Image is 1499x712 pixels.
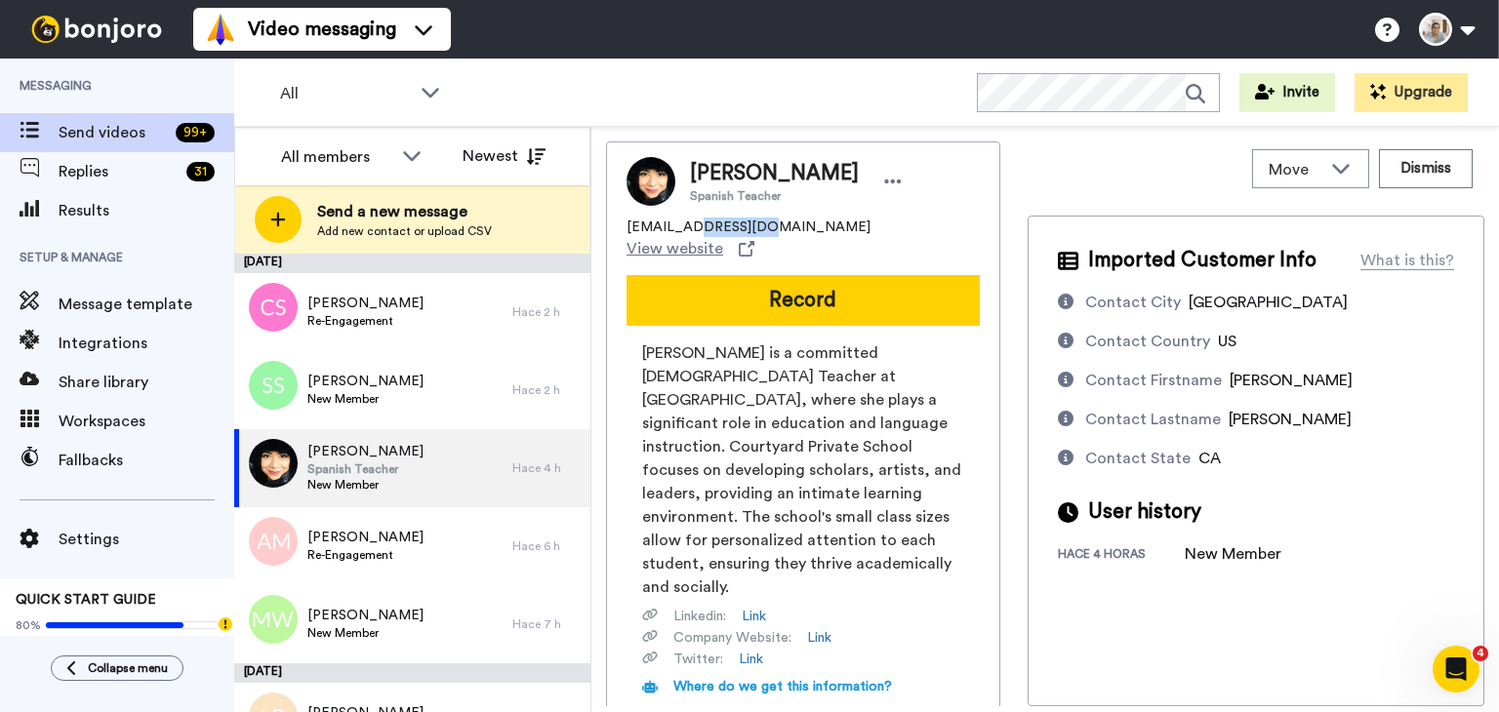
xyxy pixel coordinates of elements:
a: Link [739,650,763,669]
span: US [1218,334,1236,349]
span: Send videos [59,121,168,144]
span: [PERSON_NAME] [1229,412,1352,427]
div: Contact Country [1085,330,1210,353]
span: Move [1269,158,1321,181]
span: Message template [59,293,234,316]
span: Re-Engagement [307,313,424,329]
div: Hace 7 h [512,616,581,632]
span: All [280,82,411,105]
span: 4 [1473,646,1488,661]
span: Re-Engagement [307,547,424,563]
div: All members [281,145,392,169]
span: Add new contact or upload CSV [317,223,492,239]
span: [GEOGRAPHIC_DATA] [1189,295,1348,310]
div: [DATE] [234,254,590,273]
span: 80% [16,617,41,633]
button: Newest [448,137,560,176]
span: QUICK START GUIDE [16,593,156,607]
a: Link [742,607,766,626]
span: Where do we get this information? [673,680,892,693]
a: Link [807,628,831,648]
span: Company Website : [673,628,791,648]
span: [PERSON_NAME] [307,442,424,461]
div: hace 4 horas [1058,546,1185,566]
div: Tooltip anchor [217,615,234,633]
div: Contact City [1085,291,1181,314]
div: Hace 4 h [512,460,581,476]
span: [PERSON_NAME] [307,606,424,625]
div: Hace 2 h [512,304,581,320]
span: Spanish Teacher [307,461,424,477]
span: Collapse menu [88,660,168,676]
span: Imported Customer Info [1088,246,1317,275]
span: New Member [307,391,424,407]
span: Spanish Teacher [690,188,859,204]
span: [EMAIL_ADDRESS][DOMAIN_NAME] [627,218,871,237]
span: Video messaging [248,16,396,43]
img: bj-logo-header-white.svg [23,16,170,43]
button: Upgrade [1355,73,1468,112]
img: mw.png [249,595,298,644]
div: 99 + [176,123,215,142]
img: 3efc9919-5933-4194-b4d3-5fe5a239aff7.jpg [249,439,298,488]
div: 31 [186,162,215,181]
div: [DATE] [234,663,590,683]
div: Hace 6 h [512,538,581,554]
span: Send a new message [317,200,492,223]
span: Share library [59,371,234,394]
div: Hace 2 h [512,382,581,398]
img: vm-color.svg [205,14,236,45]
span: Linkedin : [673,607,726,626]
span: Settings [59,528,234,551]
span: Twitter : [673,650,723,669]
button: Record [627,275,980,326]
span: New Member [307,625,424,641]
span: Workspaces [59,410,234,433]
iframe: Intercom live chat [1433,646,1479,692]
div: Contact Lastname [1085,408,1221,431]
button: Invite [1239,73,1335,112]
div: Contact Firstname [1085,369,1222,392]
img: ss.png [249,361,298,410]
span: Integrations [59,332,234,355]
span: New Member [307,477,424,493]
span: User history [1088,497,1201,527]
div: What is this? [1360,249,1454,272]
button: Dismiss [1379,149,1473,188]
span: [PERSON_NAME] [307,294,424,313]
span: Results [59,199,234,222]
span: [PERSON_NAME] [690,159,859,188]
a: View website [627,237,754,260]
span: Fallbacks [59,449,234,472]
span: [PERSON_NAME] [307,528,424,547]
span: Replies [59,160,179,183]
span: [PERSON_NAME] [307,372,424,391]
img: Image of Adriana Saldana [627,157,675,206]
span: [PERSON_NAME] is a committed [DEMOGRAPHIC_DATA] Teacher at [GEOGRAPHIC_DATA], where she plays a s... [642,341,964,599]
div: Contact State [1085,447,1191,470]
button: Collapse menu [51,655,183,681]
div: New Member [1185,542,1282,566]
span: [PERSON_NAME] [1230,373,1353,388]
img: cs.png [249,283,298,332]
span: CA [1198,451,1221,466]
img: am.png [249,517,298,566]
span: View website [627,237,723,260]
